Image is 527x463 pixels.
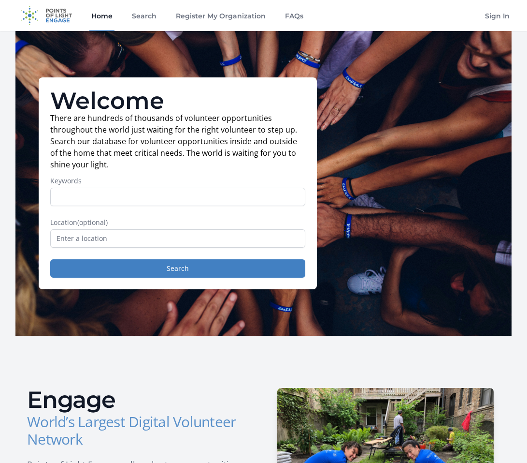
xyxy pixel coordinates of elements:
[77,218,108,227] span: (optional)
[50,229,305,248] input: Enter a location
[50,259,305,278] button: Search
[50,89,305,112] h1: Welcome
[50,218,305,227] label: Location
[50,112,305,170] p: There are hundreds of thousands of volunteer opportunities throughout the world just waiting for ...
[27,388,256,411] h2: Engage
[27,413,256,448] h3: World’s Largest Digital Volunteer Network
[50,176,305,186] label: Keywords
